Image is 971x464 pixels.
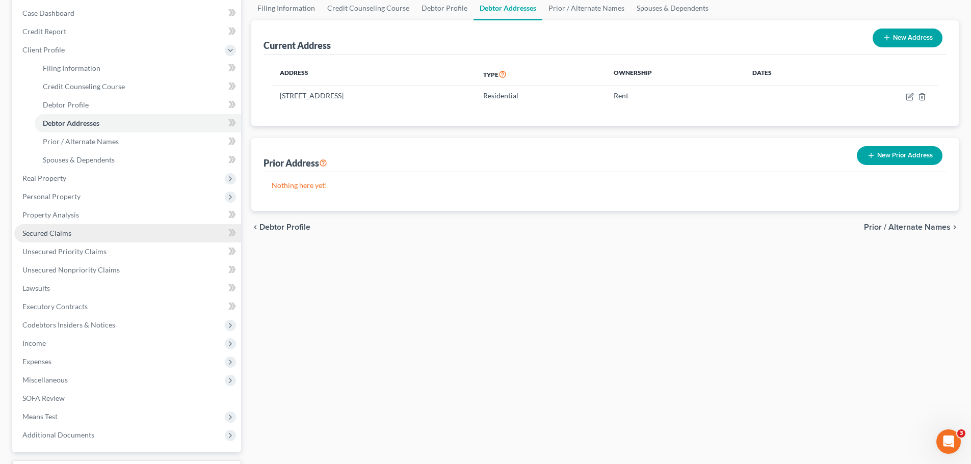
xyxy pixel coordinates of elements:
span: Unsecured Nonpriority Claims [22,265,120,274]
td: Residential [475,86,606,105]
span: 3 [957,429,965,438]
span: Codebtors Insiders & Notices [22,320,115,329]
td: [STREET_ADDRESS] [272,86,475,105]
a: Secured Claims [14,224,241,242]
i: chevron_left [251,223,259,231]
td: Rent [606,86,744,105]
th: Dates [744,63,835,86]
i: chevron_right [951,223,959,231]
a: Unsecured Nonpriority Claims [14,261,241,279]
th: Ownership [606,63,744,86]
a: Lawsuits [14,279,241,297]
span: Miscellaneous [22,375,68,384]
a: Credit Counseling Course [35,77,241,96]
a: SOFA Review [14,389,241,407]
span: Secured Claims [22,229,71,237]
a: Case Dashboard [14,4,241,22]
th: Type [475,63,606,86]
a: Unsecured Priority Claims [14,242,241,261]
span: Means Test [22,412,58,421]
span: Additional Documents [22,430,94,439]
th: Address [272,63,475,86]
span: Property Analysis [22,210,79,219]
span: Case Dashboard [22,9,74,17]
span: Debtor Profile [259,223,310,231]
span: Credit Counseling Course [43,82,125,91]
span: Prior / Alternate Names [864,223,951,231]
span: Credit Report [22,27,66,36]
span: Prior / Alternate Names [43,137,119,146]
a: Debtor Addresses [35,114,241,132]
span: Real Property [22,174,66,182]
span: Personal Property [22,192,81,201]
a: Filing Information [35,59,241,77]
a: Debtor Profile [35,96,241,114]
span: Debtor Profile [43,100,89,109]
span: Lawsuits [22,284,50,292]
span: Expenses [22,357,51,366]
a: Prior / Alternate Names [35,132,241,151]
div: Prior Address [264,157,327,169]
span: Spouses & Dependents [43,155,115,164]
span: Executory Contracts [22,302,88,311]
button: New Address [873,29,942,47]
a: Property Analysis [14,206,241,224]
div: Current Address [264,39,331,51]
button: chevron_left Debtor Profile [251,223,310,231]
span: Filing Information [43,64,100,72]
a: Credit Report [14,22,241,41]
button: Prior / Alternate Names chevron_right [864,223,959,231]
p: Nothing here yet! [272,180,938,190]
iframe: Intercom live chat [936,429,961,454]
span: Debtor Addresses [43,119,99,127]
a: Executory Contracts [14,297,241,316]
button: New Prior Address [857,146,942,165]
span: Unsecured Priority Claims [22,247,107,256]
span: SOFA Review [22,394,65,402]
span: Income [22,339,46,347]
span: Client Profile [22,45,65,54]
a: Spouses & Dependents [35,151,241,169]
